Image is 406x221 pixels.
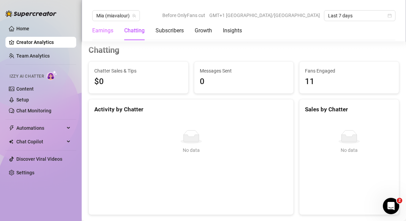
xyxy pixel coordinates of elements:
[16,97,29,102] a: Setup
[47,70,57,80] img: AI Chatter
[97,146,285,154] div: No data
[5,10,56,17] img: logo-BBDzfeDw.svg
[96,11,136,21] span: Mia (miavalour)
[16,170,34,175] a: Settings
[16,123,65,133] span: Automations
[94,75,183,88] span: $0
[92,27,113,35] div: Earnings
[209,10,320,20] span: GMT+1 [GEOGRAPHIC_DATA]/[GEOGRAPHIC_DATA]
[305,105,393,114] div: Sales by Chatter
[162,10,205,20] span: Before OnlyFans cut
[388,14,392,18] span: calendar
[10,73,44,80] span: Izzy AI Chatter
[88,45,119,56] h3: Chatting
[200,75,288,88] div: 0
[16,136,65,147] span: Chat Copilot
[200,67,288,75] span: Messages Sent
[383,198,399,214] iframe: Intercom live chat
[16,53,50,59] a: Team Analytics
[328,11,391,21] span: Last 7 days
[16,156,62,162] a: Discover Viral Videos
[132,14,136,18] span: team
[9,125,14,131] span: thunderbolt
[305,67,393,75] span: Fans Engaged
[308,146,391,154] div: No data
[9,139,13,144] img: Chat Copilot
[16,108,51,113] a: Chat Monitoring
[305,75,393,88] div: 11
[223,27,242,35] div: Insights
[195,27,212,35] div: Growth
[94,67,183,75] span: Chatter Sales & Tips
[16,37,71,48] a: Creator Analytics
[124,27,145,35] div: Chatting
[397,198,402,203] span: 2
[156,27,184,35] div: Subscribers
[16,86,34,92] a: Content
[16,26,29,31] a: Home
[94,105,288,114] div: Activity by Chatter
